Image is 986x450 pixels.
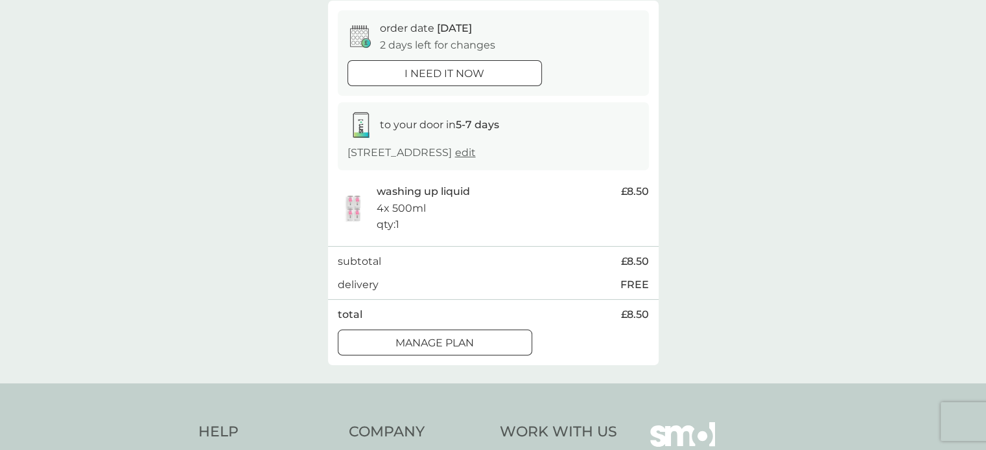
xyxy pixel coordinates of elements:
[377,200,426,217] p: 4x 500ml
[338,276,379,293] p: delivery
[380,37,495,54] p: 2 days left for changes
[621,183,649,200] span: £8.50
[338,253,381,270] p: subtotal
[621,306,649,323] span: £8.50
[347,144,476,161] p: [STREET_ADDRESS]
[377,216,399,233] p: qty : 1
[347,60,542,86] button: i need it now
[380,118,499,131] span: to your door in
[621,253,649,270] span: £8.50
[338,306,362,323] p: total
[437,22,472,34] span: [DATE]
[405,65,484,82] p: i need it now
[456,118,499,131] strong: 5-7 days
[395,335,474,352] p: Manage plan
[377,183,470,200] p: washing up liquid
[500,422,617,442] h4: Work With Us
[455,146,476,159] a: edit
[349,422,487,442] h4: Company
[620,276,649,293] p: FREE
[198,422,336,442] h4: Help
[380,20,472,37] p: order date
[338,330,532,355] button: Manage plan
